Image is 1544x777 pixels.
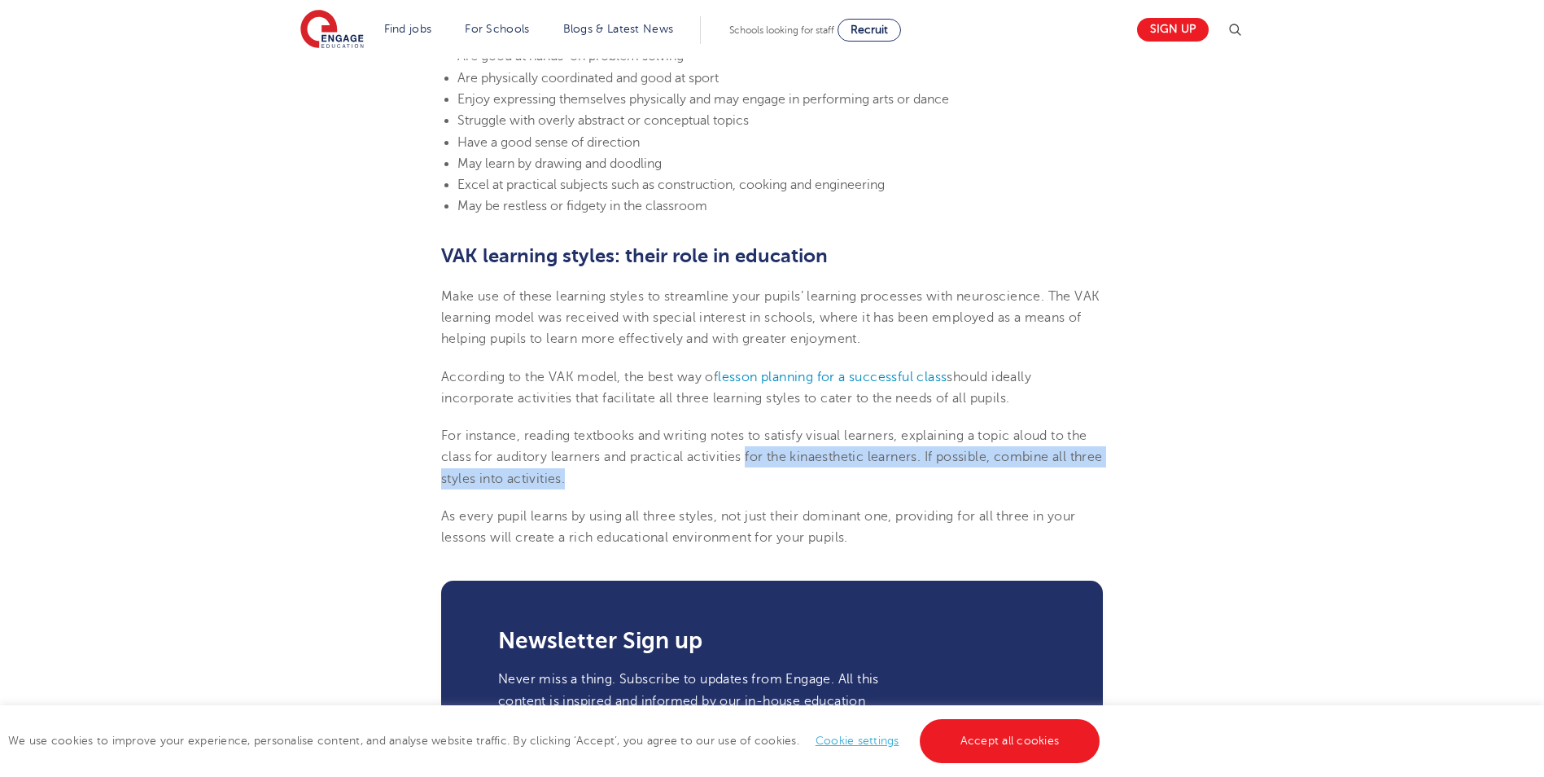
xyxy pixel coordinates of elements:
[465,23,529,35] a: For Schools
[729,24,834,36] span: Schools looking for staff
[498,669,898,754] p: Never miss a thing. Subscribe to updates from Engage. All this content is inspired and informed b...
[457,178,885,192] span: Excel at practical subjects such as construction, cooking and engineering
[457,113,749,128] span: Struggle with overly abstract or conceptual topics
[384,23,432,35] a: Find jobs
[838,19,901,42] a: Recruit
[498,630,1046,652] h3: Newsletter Sign up
[920,719,1100,763] a: Accept all cookies
[457,92,949,107] span: Enjoy expressing themselves physically and may engage in performing arts or dance
[441,370,1031,406] span: should ideally incorporate activities that facilitate all three learning styles to cater to the n...
[563,23,674,35] a: Blogs & Latest News
[441,244,828,267] b: VAK learning styles: their role in education
[441,428,1103,486] span: For instance, reading textbooks and writing notes to satisfy visual learners, explaining a topic ...
[441,509,1076,545] span: As every pupil learns by using all three styles, not just their dominant one, providing for all t...
[441,370,718,384] span: According to the VAK model, the best way of
[457,156,662,171] span: May learn by drawing and doodling
[8,735,1104,747] span: We use cookies to improve your experience, personalise content, and analyse website traffic. By c...
[1137,18,1209,42] a: Sign up
[457,199,707,213] span: May be restless or fidgety in the classroom
[816,735,899,747] a: Cookie settings
[851,24,888,36] span: Recruit
[457,135,640,150] span: Have a good sense of direction
[718,370,947,384] a: lesson planning for a successful class
[457,71,719,86] span: Are physically coordinated and good at sport
[441,289,1100,347] span: Make use of these learning styles to streamline your pupils’ learning processes with neuroscience...
[300,10,364,50] img: Engage Education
